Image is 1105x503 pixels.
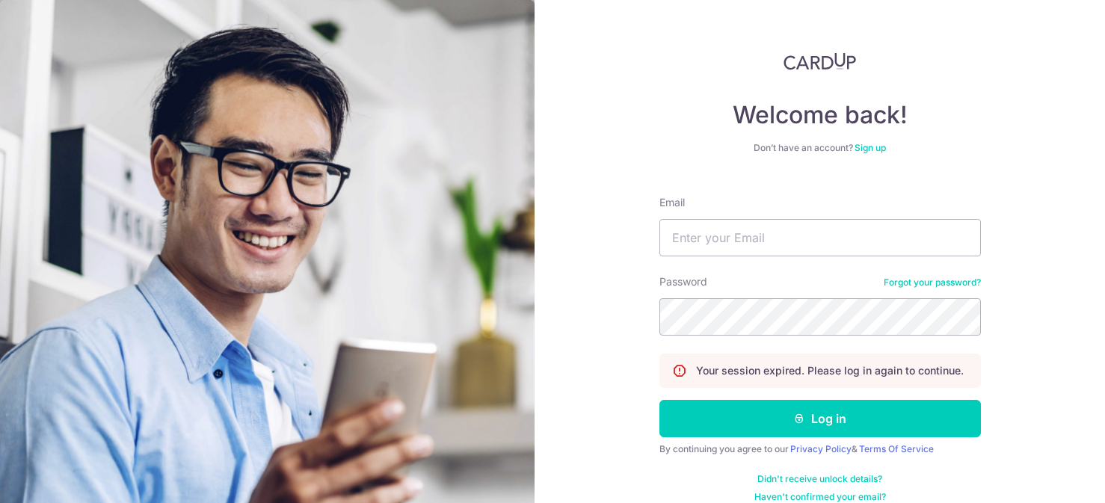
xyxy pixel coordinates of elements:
a: Sign up [855,142,886,153]
a: Didn't receive unlock details? [757,473,882,485]
a: Terms Of Service [859,443,934,454]
a: Privacy Policy [790,443,852,454]
div: By continuing you agree to our & [659,443,981,455]
a: Haven't confirmed your email? [754,491,886,503]
h4: Welcome back! [659,100,981,130]
label: Email [659,195,685,210]
div: Don’t have an account? [659,142,981,154]
label: Password [659,274,707,289]
a: Forgot your password? [884,277,981,288]
button: Log in [659,400,981,437]
input: Enter your Email [659,219,981,256]
img: CardUp Logo [784,52,857,70]
p: Your session expired. Please log in again to continue. [696,363,964,378]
